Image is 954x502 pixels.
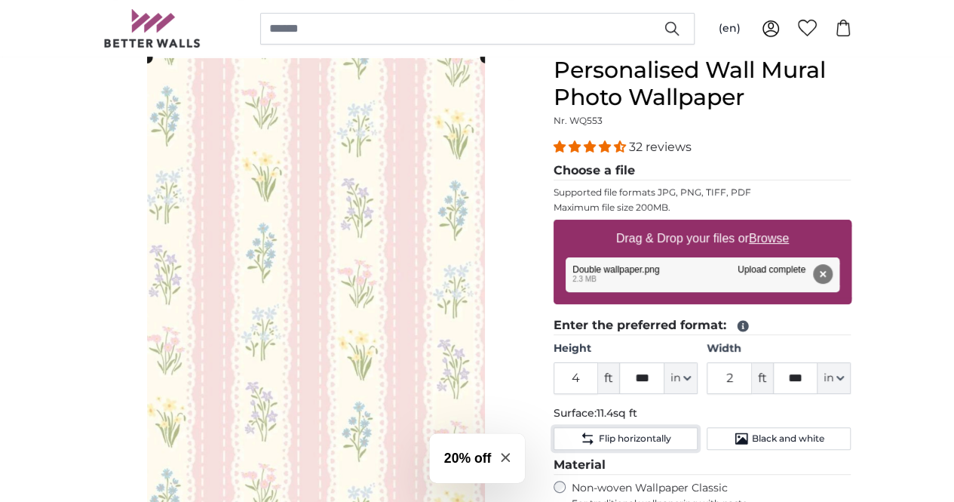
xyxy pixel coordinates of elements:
img: Betterwalls [103,9,201,48]
label: Height [554,341,698,356]
span: 32 reviews [629,140,692,154]
legend: Enter the preferred format: [554,316,851,335]
span: Nr. WQ553 [554,115,603,126]
p: Surface: [554,406,851,421]
button: in [817,362,851,394]
p: Supported file formats JPG, PNG, TIFF, PDF [554,186,851,199]
legend: Choose a file [554,162,851,180]
button: Flip horizontally [554,427,698,450]
button: (en) [707,15,753,42]
p: Maximum file size 200MB. [554,202,851,214]
button: Black and white [707,427,851,450]
label: Drag & Drop your files or [609,223,794,254]
span: Flip horizontally [598,433,670,445]
u: Browse [749,232,789,245]
button: in [664,362,698,394]
span: 11.4sq ft [597,406,637,420]
span: in [670,371,680,386]
span: 4.31 stars [554,140,629,154]
span: ft [752,362,773,394]
span: ft [598,362,619,394]
span: Black and white [752,433,824,445]
h1: Personalised Wall Mural Photo Wallpaper [554,57,851,111]
span: in [824,371,833,386]
legend: Material [554,456,851,475]
label: Width [707,341,851,356]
